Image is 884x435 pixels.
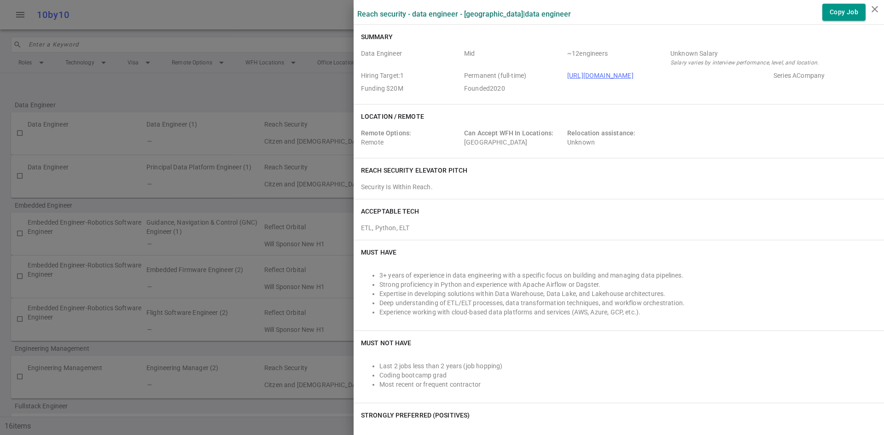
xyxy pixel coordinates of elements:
[361,32,393,41] h6: Summary
[361,128,460,147] div: Remote
[379,280,877,289] li: Strong proficiency in Python and experience with Apache Airflow or Dagster.
[464,128,564,147] div: [GEOGRAPHIC_DATA]
[773,71,873,80] span: Employer Stage e.g. Series A
[379,271,877,280] li: 3+ years of experience in data engineering with a specific focus on building and managing data pi...
[361,49,460,67] span: Roles
[361,129,411,137] span: Remote Options:
[379,371,877,380] li: Coding bootcamp grad
[379,380,877,389] li: Most recent or frequent contractor
[361,112,424,121] h6: Location / Remote
[567,49,667,67] span: Team Count
[567,71,770,80] span: Company URL
[464,49,564,67] span: Level
[464,84,564,93] span: Employer Founded
[464,129,553,137] span: Can Accept WFH In Locations:
[822,4,866,21] button: Copy Job
[361,166,467,175] h6: Reach Security elevator pitch
[670,49,873,58] div: Salary Range
[567,129,635,137] span: Relocation assistance:
[670,59,819,66] i: Salary varies by interview performance, level, and location.
[361,84,460,93] span: Employer Founding
[379,289,877,298] li: Expertise in developing solutions within Data Warehouse, Data Lake, and Lakehouse architectures.
[361,411,470,420] h6: Strongly Preferred (Positives)
[361,220,877,232] div: ETL, Python, ELT
[361,338,411,348] h6: Must NOT Have
[361,182,877,191] div: Security Is Within Reach.
[357,10,571,18] label: Reach Security - Data Engineer - [GEOGRAPHIC_DATA] | Data Engineer
[361,207,419,216] h6: ACCEPTABLE TECH
[379,361,877,371] li: Last 2 jobs less than 2 years (job hopping)
[379,298,877,307] li: Deep understanding of ETL/ELT processes, data transformation techniques, and workflow orchestration.
[464,71,564,80] span: Job Type
[361,248,396,257] h6: Must Have
[379,307,877,317] li: Experience working with cloud-based data platforms and services (AWS, Azure, GCP, etc.).
[869,4,880,15] i: close
[567,128,667,147] div: Unknown
[567,72,634,79] a: [URL][DOMAIN_NAME]
[361,71,460,80] span: Hiring Target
